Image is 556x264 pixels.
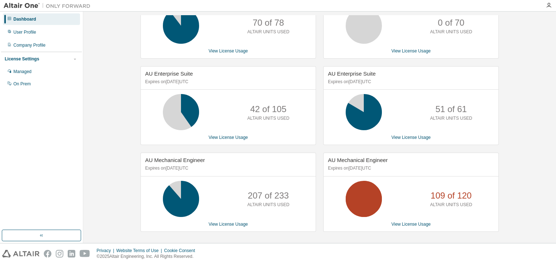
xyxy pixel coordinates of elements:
[328,165,492,171] p: Expires on [DATE] UTC
[208,48,248,54] a: View License Usage
[391,222,431,227] a: View License Usage
[328,71,376,77] span: AU Enterprise Suite
[391,135,431,140] a: View License Usage
[164,248,199,254] div: Cookie Consent
[431,190,472,202] p: 109 of 120
[250,103,286,115] p: 42 of 105
[391,48,431,54] a: View License Usage
[328,157,388,163] span: AU Mechanical Engineer
[97,248,116,254] div: Privacy
[253,17,284,29] p: 70 of 78
[116,248,164,254] div: Website Terms of Use
[208,135,248,140] a: View License Usage
[13,16,36,22] div: Dashboard
[80,250,90,257] img: youtube.svg
[68,250,75,257] img: linkedin.svg
[97,254,199,260] p: © 2025 Altair Engineering, Inc. All Rights Reserved.
[247,115,289,122] p: ALTAIR UNITS USED
[13,29,36,35] div: User Profile
[435,103,467,115] p: 51 of 61
[247,202,289,208] p: ALTAIR UNITS USED
[247,29,289,35] p: ALTAIR UNITS USED
[145,157,205,163] span: AU Mechanical Engineer
[13,69,31,74] div: Managed
[56,250,63,257] img: instagram.svg
[145,165,309,171] p: Expires on [DATE] UTC
[248,190,289,202] p: 207 of 233
[145,71,193,77] span: AU Enterprise Suite
[13,81,31,87] div: On Prem
[208,222,248,227] a: View License Usage
[438,17,464,29] p: 0 of 70
[430,115,472,122] p: ALTAIR UNITS USED
[145,79,309,85] p: Expires on [DATE] UTC
[328,79,492,85] p: Expires on [DATE] UTC
[5,56,39,62] div: License Settings
[13,42,46,48] div: Company Profile
[2,250,39,257] img: altair_logo.svg
[44,250,51,257] img: facebook.svg
[430,202,472,208] p: ALTAIR UNITS USED
[430,29,472,35] p: ALTAIR UNITS USED
[4,2,94,9] img: Altair One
